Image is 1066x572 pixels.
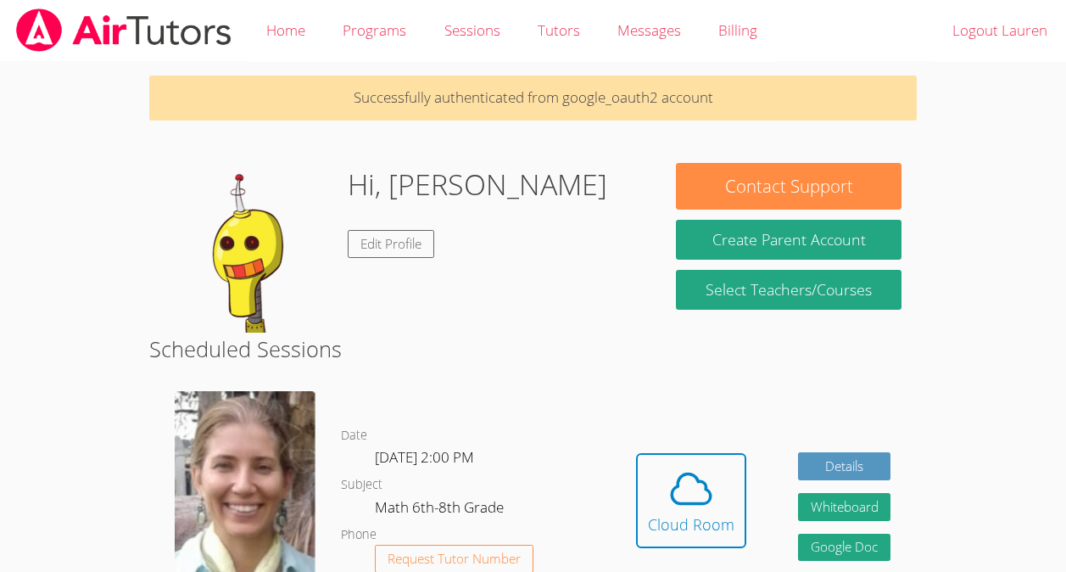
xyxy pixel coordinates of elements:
span: Request Tutor Number [388,552,521,565]
span: Messages [617,20,681,40]
img: default.png [165,163,334,333]
a: Select Teachers/Courses [676,270,901,310]
a: Edit Profile [348,230,434,258]
dt: Subject [341,474,382,496]
p: Successfully authenticated from google_oauth2 account [149,76,917,121]
a: Details [798,452,891,480]
h2: Scheduled Sessions [149,333,917,365]
button: Contact Support [676,163,901,210]
dt: Date [341,425,367,446]
button: Whiteboard [798,493,891,521]
img: airtutors_banner-c4298cdbf04f3fff15de1276eac7730deb9818008684d7c2e4769d2f7ddbe033.png [14,8,233,52]
h1: Hi, [PERSON_NAME] [348,163,607,206]
dd: Math 6th-8th Grade [375,496,507,524]
button: Create Parent Account [676,220,901,260]
span: [DATE] 2:00 PM [375,447,474,467]
div: Cloud Room [648,513,734,536]
a: Google Doc [798,534,891,562]
dt: Phone [341,524,377,546]
button: Cloud Room [636,453,746,548]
